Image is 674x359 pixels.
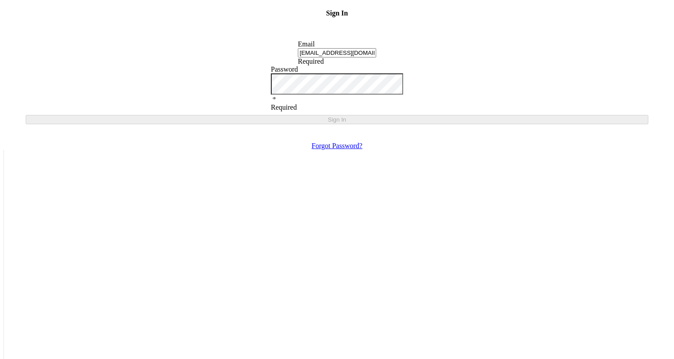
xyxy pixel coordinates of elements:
[4,9,670,31] h4: Sign In
[271,65,298,73] label: Password
[298,40,315,48] label: Email
[26,115,648,124] button: Sign In
[271,103,403,111] div: Required
[29,116,645,123] div: Sign In
[312,142,362,149] a: Forgot Password?
[298,57,376,65] div: Required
